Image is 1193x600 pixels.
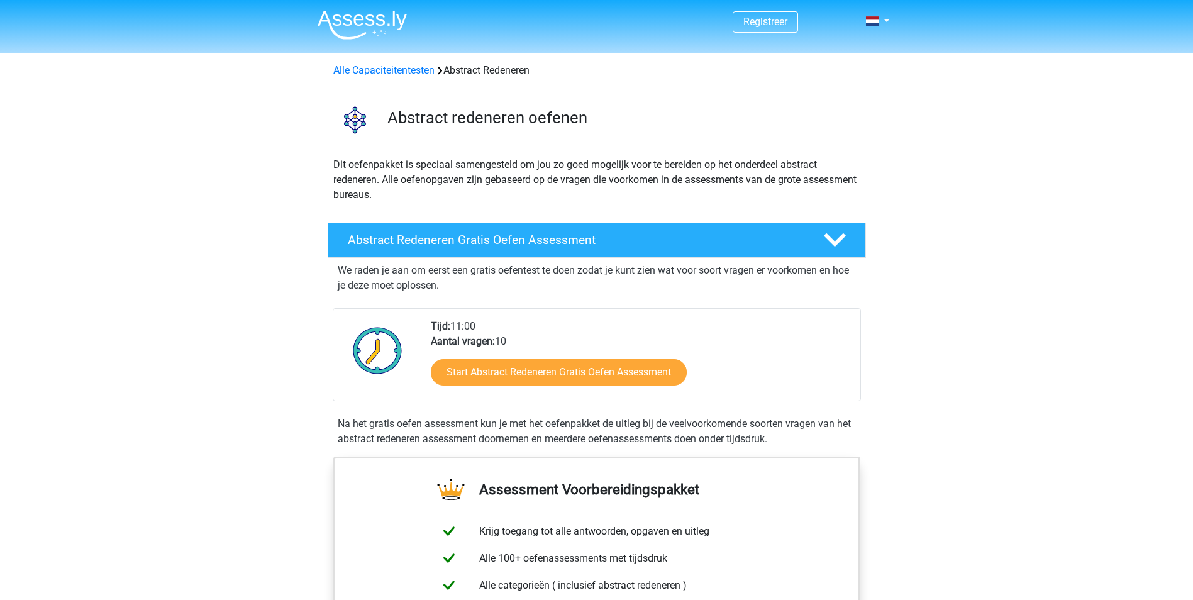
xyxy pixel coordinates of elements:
[338,263,856,293] p: We raden je aan om eerst een gratis oefentest te doen zodat je kunt zien wat voor soort vragen er...
[328,63,865,78] div: Abstract Redeneren
[333,64,435,76] a: Alle Capaciteitentesten
[346,319,409,382] img: Klok
[333,416,861,447] div: Na het gratis oefen assessment kun je met het oefenpakket de uitleg bij de veelvoorkomende soorte...
[328,93,382,147] img: abstract redeneren
[743,16,787,28] a: Registreer
[348,233,803,247] h4: Abstract Redeneren Gratis Oefen Assessment
[431,320,450,332] b: Tijd:
[421,319,860,401] div: 11:00 10
[387,108,856,128] h3: Abstract redeneren oefenen
[431,335,495,347] b: Aantal vragen:
[318,10,407,40] img: Assessly
[333,157,860,203] p: Dit oefenpakket is speciaal samengesteld om jou zo goed mogelijk voor te bereiden op het onderdee...
[431,359,687,386] a: Start Abstract Redeneren Gratis Oefen Assessment
[323,223,871,258] a: Abstract Redeneren Gratis Oefen Assessment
